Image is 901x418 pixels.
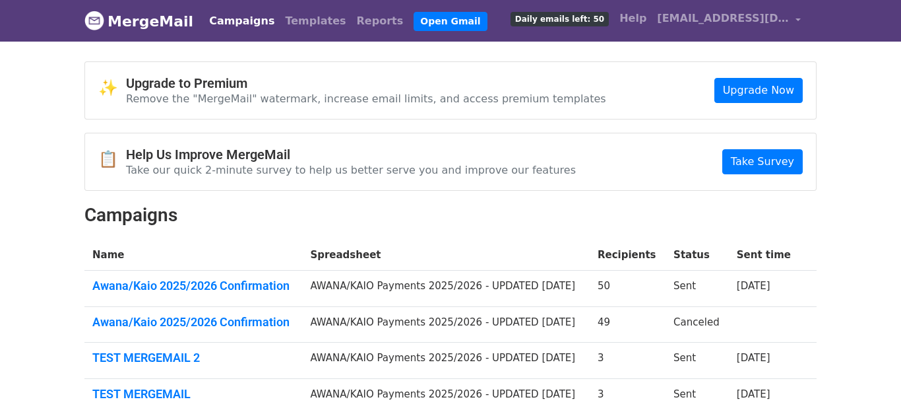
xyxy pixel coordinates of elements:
td: 49 [590,306,666,343]
th: Recipients [590,240,666,271]
td: AWANA/KAIO Payments 2025/2026 - UPDATED [DATE] [302,343,590,379]
td: 3 [590,378,666,414]
a: [DATE] [737,280,770,292]
h4: Upgrade to Premium [126,75,606,91]
a: Help [614,5,652,32]
td: AWANA/KAIO Payments 2025/2026 - UPDATED [DATE] [302,378,590,414]
td: Sent [666,271,729,307]
td: 50 [590,271,666,307]
h4: Help Us Improve MergeMail [126,147,576,162]
a: Open Gmail [414,12,487,31]
span: [EMAIL_ADDRESS][DOMAIN_NAME] [657,11,789,26]
a: Daily emails left: 50 [505,5,614,32]
td: Canceled [666,306,729,343]
a: [DATE] [737,388,770,400]
span: ✨ [98,79,126,98]
a: TEST MERGEMAIL 2 [92,351,294,365]
p: Take our quick 2-minute survey to help us better serve you and improve our features [126,163,576,177]
th: Sent time [729,240,801,271]
a: Templates [280,8,351,34]
a: Upgrade Now [714,78,803,103]
span: 📋 [98,150,126,169]
th: Name [84,240,302,271]
p: Remove the "MergeMail" watermark, increase email limits, and access premium templates [126,92,606,106]
a: Reports [352,8,409,34]
a: [DATE] [737,352,770,364]
h2: Campaigns [84,204,817,226]
a: Campaigns [204,8,280,34]
td: AWANA/KAIO Payments 2025/2026 - UPDATED [DATE] [302,306,590,343]
a: Awana/Kaio 2025/2026 Confirmation [92,279,294,293]
img: MergeMail logo [84,11,104,30]
a: TEST MERGEMAIL [92,387,294,401]
a: [EMAIL_ADDRESS][DOMAIN_NAME] [652,5,806,36]
a: Awana/Kaio 2025/2026 Confirmation [92,315,294,330]
th: Spreadsheet [302,240,590,271]
td: AWANA/KAIO Payments 2025/2026 - UPDATED [DATE] [302,271,590,307]
a: MergeMail [84,7,193,35]
td: Sent [666,343,729,379]
th: Status [666,240,729,271]
a: Take Survey [722,149,803,174]
td: 3 [590,343,666,379]
td: Sent [666,378,729,414]
span: Daily emails left: 50 [511,12,609,26]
